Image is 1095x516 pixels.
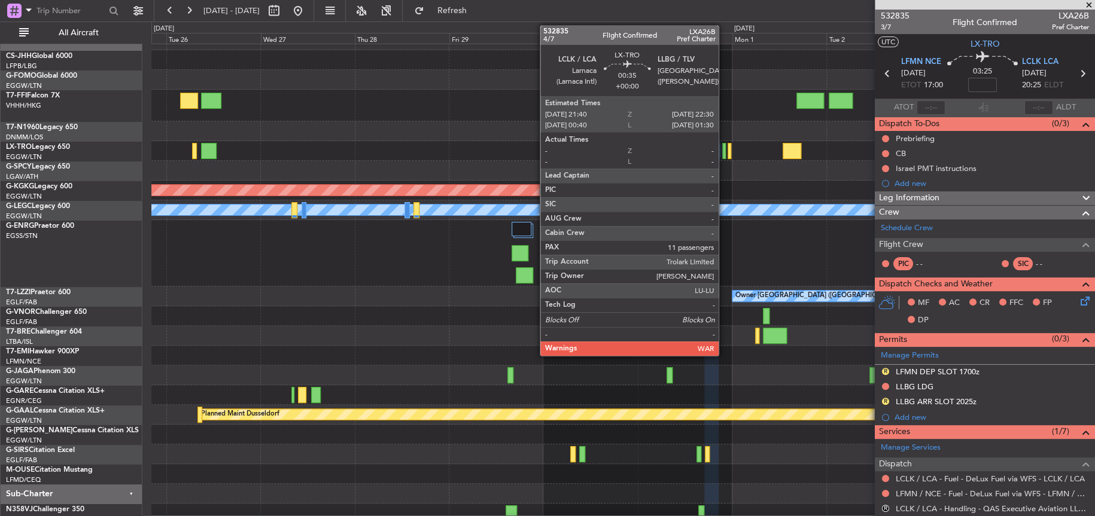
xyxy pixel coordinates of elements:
span: CR [980,297,990,309]
a: T7-EMIHawker 900XP [6,348,79,355]
div: Israel PMT instructions [896,163,977,173]
span: [DATE] [901,68,926,80]
span: (0/3) [1052,117,1069,130]
a: T7-BREChallenger 604 [6,328,82,335]
span: LCLK LCA [1022,56,1058,68]
span: FFC [1009,297,1023,309]
span: T7-EMI [6,348,29,355]
a: EGGW/LTN [6,416,42,425]
span: (1/7) [1052,425,1069,438]
a: LX-TROLegacy 650 [6,143,70,151]
a: LTBA/ISL [6,337,33,346]
div: Sun 31 [638,33,732,44]
span: T7-BRE [6,328,31,335]
span: G-GARE [6,387,34,395]
span: N358VJ [6,506,33,513]
a: G-[PERSON_NAME]Cessna Citation XLS [6,427,139,434]
span: G-[PERSON_NAME] [6,427,72,434]
div: Prebriefing [896,133,935,143]
a: LFPB/LBG [6,62,37,71]
a: LGAV/ATH [6,172,38,181]
a: LFMD/CEQ [6,475,41,484]
a: G-KGKGLegacy 600 [6,183,72,190]
div: PIC [893,257,913,270]
span: ALDT [1056,102,1076,114]
a: EGLF/FAB [6,456,37,465]
a: LFMN/NCE [6,357,41,366]
span: [DATE] - [DATE] [203,5,260,16]
a: EGGW/LTN [6,436,42,445]
span: G-FOMO [6,72,36,80]
a: T7-N1960Legacy 650 [6,124,78,131]
div: - - [1036,258,1063,269]
a: Manage Permits [881,350,939,362]
span: G-SIRS [6,447,29,454]
span: T7-FFI [6,92,27,99]
span: Permits [879,333,907,347]
span: 3/7 [881,22,910,32]
span: 17:00 [924,80,943,91]
div: [DATE] [154,24,174,34]
span: FP [1043,297,1052,309]
span: DP [918,315,929,326]
a: CS-JHHGlobal 6000 [6,53,72,60]
span: Dispatch [879,457,912,471]
div: Owner [GEOGRAPHIC_DATA] ([GEOGRAPHIC_DATA]) [735,287,901,305]
div: Mon 1 [732,33,827,44]
span: G-LEGC [6,203,32,210]
a: G-GARECessna Citation XLS+ [6,387,105,395]
button: R [882,505,889,512]
a: T7-LZZIPraetor 600 [6,289,71,296]
a: G-FOMOGlobal 6000 [6,72,77,80]
a: Schedule Crew [881,222,933,234]
span: 03:25 [973,66,992,78]
div: Tue 2 [826,33,921,44]
a: G-SPCYLegacy 650 [6,163,70,170]
div: [DATE] [734,24,755,34]
span: G-KGKG [6,183,34,190]
a: EGLF/FAB [6,298,37,307]
a: Manage Services [881,442,941,454]
div: Flight Confirmed [953,16,1017,29]
span: LX-TRO [6,143,32,151]
a: EGLF/FAB [6,317,37,326]
a: G-LEGCLegacy 600 [6,203,70,210]
a: EGGW/LTN [6,212,42,221]
a: G-ENRGPraetor 600 [6,222,74,230]
div: Wed 27 [261,33,355,44]
span: Dispatch Checks and Weather [879,277,993,291]
a: EGGW/LTN [6,81,42,90]
span: G-JAGA [6,368,34,375]
a: G-JAGAPhenom 300 [6,368,75,375]
span: [DATE] [1022,68,1047,80]
div: CB [896,148,906,158]
a: M-OUSECitation Mustang [6,466,93,474]
div: Tue 26 [166,33,261,44]
span: LFMN NCE [901,56,941,68]
span: AC [949,297,960,309]
button: All Aircraft [13,23,130,42]
input: --:-- [917,100,945,115]
span: T7-N1960 [6,124,39,131]
div: Sat 30 [544,33,638,44]
a: EGGW/LTN [6,152,42,161]
span: (0/3) [1052,332,1069,345]
div: SIC [1013,257,1033,270]
span: Flight Crew [879,238,923,252]
div: Thu 28 [355,33,449,44]
div: Add new [895,178,1089,188]
span: LX-TRO [971,38,1000,50]
span: ETOT [901,80,921,91]
span: MF [918,297,929,309]
a: VHHH/HKG [6,101,41,110]
a: LCLK / LCA - Handling - QAS Executive Aviation LLBG / TLV [896,503,1089,514]
a: G-VNORChallenger 650 [6,309,87,316]
span: G-ENRG [6,222,34,230]
span: M-OUSE [6,466,35,474]
span: G-GAAL [6,407,34,414]
span: T7-LZZI [6,289,31,296]
span: Services [879,425,910,439]
a: DNMM/LOS [6,133,43,142]
button: UTC [878,36,899,47]
span: 20:25 [1022,80,1041,91]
